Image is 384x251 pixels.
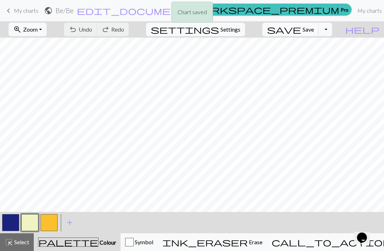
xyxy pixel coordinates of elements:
span: settings [151,24,219,34]
span: Select [13,239,29,245]
span: Colour [98,239,116,246]
span: highlight_alt [5,237,13,247]
span: ink_eraser [162,237,248,247]
span: Settings [220,25,240,34]
span: Save [303,26,314,33]
span: add [65,218,74,228]
span: Symbol [134,239,153,245]
button: Symbol [121,233,158,251]
span: Zoom [23,26,38,33]
button: SettingsSettings [146,23,245,36]
button: Save [262,23,319,36]
span: zoom_in [13,24,22,34]
button: Erase [158,233,267,251]
button: Zoom [9,23,47,36]
span: palette [38,237,98,247]
span: Erase [248,239,262,245]
iframe: chat widget [354,223,377,244]
p: Chart saved [177,8,207,16]
button: Colour [34,233,121,251]
span: save [267,24,301,34]
i: Settings [151,25,219,34]
span: help [345,24,379,34]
